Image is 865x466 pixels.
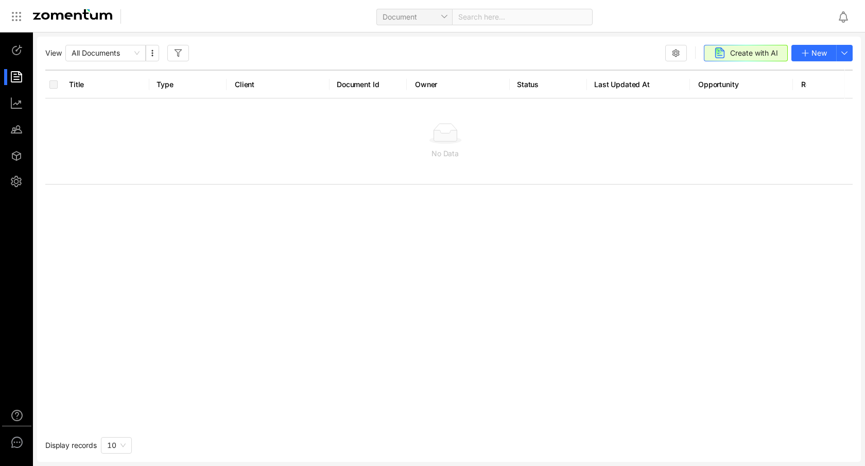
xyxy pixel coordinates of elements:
span: All Documents [72,45,140,61]
span: 10 [107,441,116,450]
span: Title [69,79,136,90]
span: Type [157,79,214,90]
span: Last Updated At [594,79,677,90]
span: View [45,48,61,58]
button: Create with AI [704,45,788,61]
span: New [811,47,827,59]
div: Notifications [837,5,858,28]
th: Owner [407,70,510,98]
span: Document Id [337,79,394,90]
button: New [791,45,837,61]
img: Zomentum Logo [33,9,112,20]
span: Create with AI [730,47,778,59]
span: Status [517,79,574,90]
th: Opportunity [690,70,793,98]
th: Client [227,70,330,98]
span: Display records [45,441,97,450]
div: No Data [54,148,837,159]
span: Document [383,9,446,25]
